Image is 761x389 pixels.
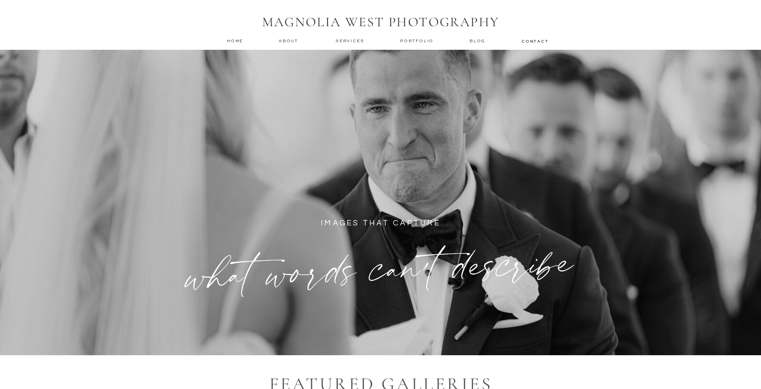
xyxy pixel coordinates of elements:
[207,373,554,389] h2: featured galleries
[470,38,487,44] a: Blog
[256,14,505,31] h1: MAGNOLIA WEST PHOTOGRAPHY
[251,217,510,237] p: IMAGES THAT CAPTURE
[227,38,244,44] a: home
[336,38,365,44] a: services
[279,38,301,44] a: about
[400,38,435,44] a: Portfolio
[176,237,586,296] h1: what words can't describe
[522,38,547,44] a: contact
